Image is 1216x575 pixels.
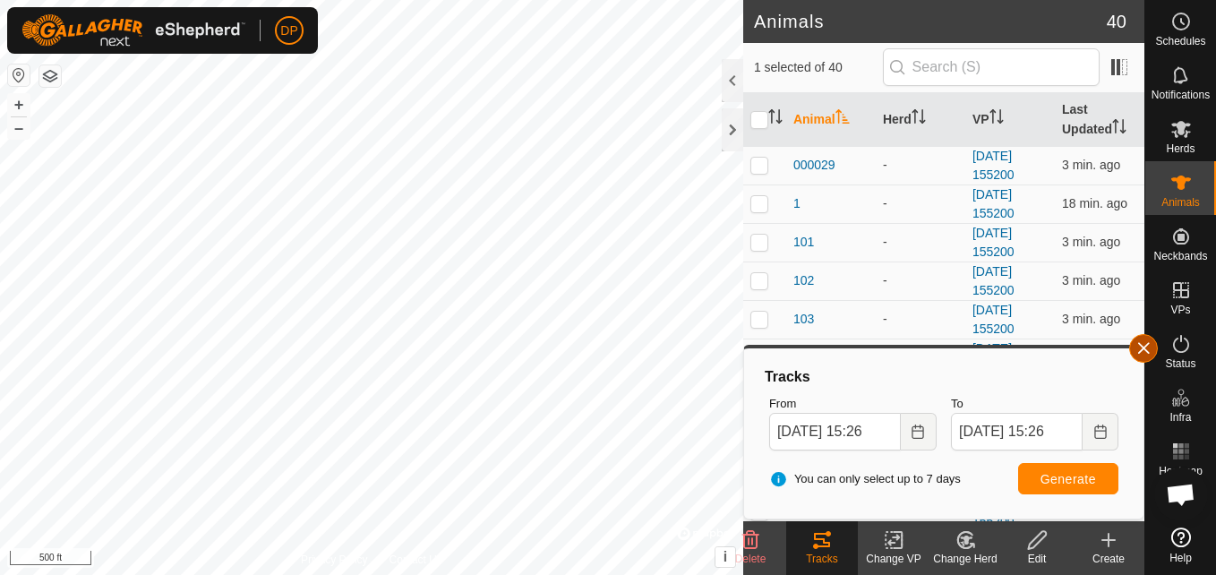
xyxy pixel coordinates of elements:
[280,21,297,40] span: DP
[1062,235,1120,249] span: Sep 8, 2025, 3:23 PM
[883,310,958,329] div: -
[390,552,442,568] a: Contact Us
[1073,551,1144,567] div: Create
[835,112,850,126] p-sorticon: Activate to sort
[8,117,30,139] button: –
[912,112,926,126] p-sorticon: Activate to sort
[1170,305,1190,315] span: VPs
[769,470,961,488] span: You can only select up to 7 days
[786,93,876,147] th: Animal
[8,94,30,116] button: +
[768,112,783,126] p-sorticon: Activate to sort
[1018,463,1118,494] button: Generate
[769,395,937,413] label: From
[1154,468,1208,521] div: Open chat
[1169,553,1192,563] span: Help
[1169,412,1191,423] span: Infra
[21,14,245,47] img: Gallagher Logo
[1161,197,1200,208] span: Animals
[715,547,735,567] button: i
[786,551,858,567] div: Tracks
[1062,158,1120,172] span: Sep 8, 2025, 3:23 PM
[1165,358,1195,369] span: Status
[929,551,1001,567] div: Change Herd
[972,264,1015,297] a: [DATE] 155200
[972,149,1015,182] a: [DATE] 155200
[1153,251,1207,262] span: Neckbands
[754,11,1107,32] h2: Animals
[793,194,801,213] span: 1
[754,58,883,77] span: 1 selected of 40
[1107,8,1126,35] span: 40
[883,48,1100,86] input: Search (S)
[1040,472,1096,486] span: Generate
[1062,312,1120,326] span: Sep 8, 2025, 3:23 PM
[883,156,958,175] div: -
[901,413,937,451] button: Choose Date
[883,271,958,290] div: -
[1145,520,1216,571] a: Help
[972,226,1015,259] a: [DATE] 155200
[883,233,958,252] div: -
[793,310,814,329] span: 103
[301,552,368,568] a: Privacy Policy
[989,112,1004,126] p-sorticon: Activate to sort
[793,156,835,175] span: 000029
[8,64,30,86] button: Reset Map
[965,93,1055,147] th: VP
[1062,196,1127,210] span: Sep 8, 2025, 3:08 PM
[876,93,965,147] th: Herd
[1062,273,1120,287] span: Sep 8, 2025, 3:23 PM
[793,271,814,290] span: 102
[972,303,1015,336] a: [DATE] 155200
[972,341,1015,374] a: [DATE] 155200
[39,65,61,87] button: Map Layers
[1083,413,1118,451] button: Choose Date
[972,187,1015,220] a: [DATE] 155200
[1155,36,1205,47] span: Schedules
[858,551,929,567] div: Change VP
[762,366,1126,388] div: Tracks
[1001,551,1073,567] div: Edit
[793,233,814,252] span: 101
[1112,122,1126,136] p-sorticon: Activate to sort
[1159,466,1203,476] span: Heatmap
[1166,143,1195,154] span: Herds
[735,553,766,565] span: Delete
[724,549,727,564] span: i
[1152,90,1210,100] span: Notifications
[1055,93,1144,147] th: Last Updated
[951,395,1118,413] label: To
[883,194,958,213] div: -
